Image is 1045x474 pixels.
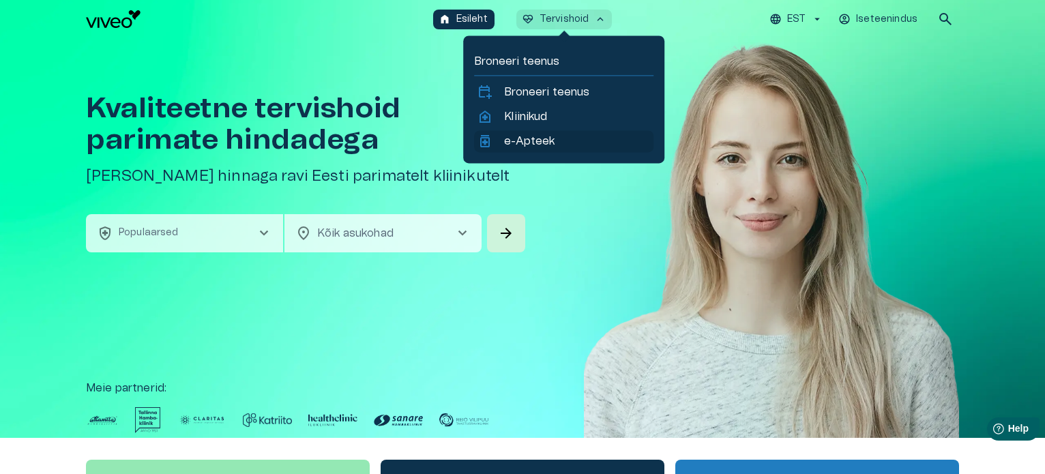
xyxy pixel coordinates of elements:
[836,10,921,29] button: Iseteenindus
[498,225,514,241] span: arrow_forward
[454,225,471,241] span: chevron_right
[256,225,272,241] span: chevron_right
[308,407,357,433] img: Partner logo
[86,166,528,186] h5: [PERSON_NAME] hinnaga ravi Eesti parimatelt kliinikutelt
[522,13,534,25] span: ecg_heart
[504,133,555,149] p: e-Apteek
[594,13,606,25] span: keyboard_arrow_up
[787,12,806,27] p: EST
[504,84,589,100] p: Broneeri teenus
[86,380,959,396] p: Meie partnerid :
[86,10,141,28] img: Viveo logo
[177,407,226,433] img: Partner logo
[439,13,451,25] span: home
[97,225,113,241] span: health_and_safety
[135,407,161,433] img: Partner logo
[540,12,589,27] p: Tervishoid
[86,93,528,155] h1: Kvaliteetne tervishoid parimate hindadega
[932,5,959,33] button: open search modal
[243,407,292,433] img: Partner logo
[477,133,651,149] a: medicatione-Apteek
[374,407,423,433] img: Partner logo
[477,108,493,125] span: home_health
[856,12,917,27] p: Iseteenindus
[504,108,547,125] p: Kliinikud
[477,108,651,125] a: home_healthKliinikud
[86,214,283,252] button: health_and_safetyPopulaarsedchevron_right
[119,226,179,240] p: Populaarsed
[474,53,653,70] p: Broneeri teenus
[516,10,613,29] button: ecg_heartTervishoidkeyboard_arrow_up
[767,10,825,29] button: EST
[295,225,312,241] span: location_on
[477,84,493,100] span: calendar_add_on
[433,10,495,29] button: homeEsileht
[487,214,525,252] button: Search
[477,84,651,100] a: calendar_add_onBroneeri teenus
[86,407,119,433] img: Partner logo
[317,225,432,241] p: Kõik asukohad
[439,407,488,433] img: Partner logo
[937,11,954,27] span: search
[456,12,488,27] p: Esileht
[939,412,1045,450] iframe: Help widget launcher
[86,10,428,28] a: Navigate to homepage
[477,133,493,149] span: medication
